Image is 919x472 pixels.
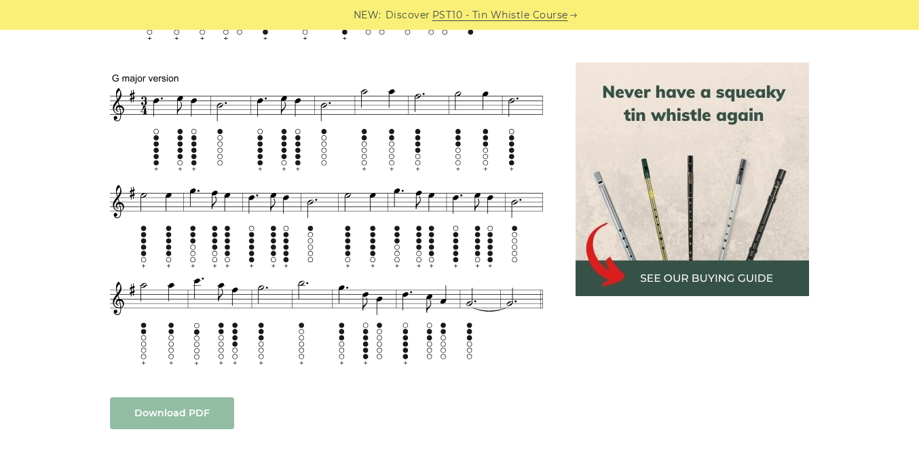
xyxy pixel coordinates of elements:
img: tin whistle buying guide [576,62,809,296]
span: NEW: [354,7,381,23]
span: Discover [386,7,430,23]
a: Download PDF [110,397,234,429]
a: PST10 - Tin Whistle Course [432,7,568,23]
